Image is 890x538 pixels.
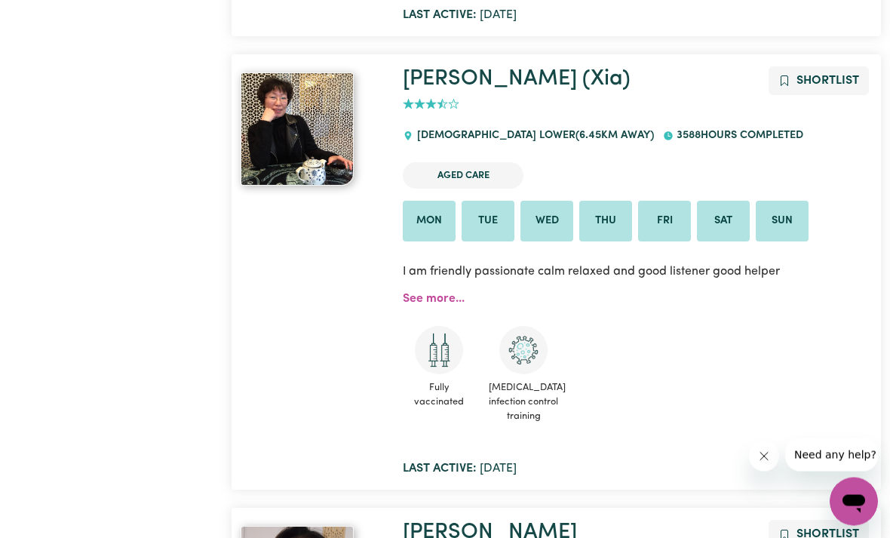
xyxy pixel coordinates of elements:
[403,375,475,416] span: Fully vaccinated
[756,201,809,242] li: Available on Sun
[241,73,385,186] a: Lisa (Xia)
[785,438,878,472] iframe: Message from company
[403,463,517,475] span: [DATE]
[796,75,859,88] span: Shortlist
[241,73,354,186] img: View Lisa (Xia)'s profile
[403,201,456,242] li: Available on Mon
[462,201,514,242] li: Available on Tue
[575,131,654,142] span: ( 6.45 km away)
[769,67,869,96] button: Add to shortlist
[499,327,548,375] img: CS Academy: COVID-19 Infection Control Training course completed
[403,163,523,189] li: Aged Care
[487,375,560,431] span: [MEDICAL_DATA] infection control training
[579,201,632,242] li: Available on Thu
[403,97,459,114] div: add rating by typing an integer from 0 to 5 or pressing arrow keys
[415,327,463,375] img: Care and support worker has received 2 doses of COVID-19 vaccine
[663,116,812,157] div: 3588 hours completed
[403,254,872,291] p: I am friendly passionate calm relaxed and good listener good helper
[403,69,631,91] a: [PERSON_NAME] (Xia)
[403,10,517,22] span: [DATE]
[520,201,573,242] li: Available on Wed
[697,201,750,242] li: Available on Sat
[403,116,662,157] div: [DEMOGRAPHIC_DATA] LOWER
[749,441,779,472] iframe: Close message
[403,463,477,475] b: Last active:
[830,478,878,526] iframe: Button to launch messaging window
[638,201,691,242] li: Available on Fri
[403,10,477,22] b: Last active:
[403,294,465,306] a: See more...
